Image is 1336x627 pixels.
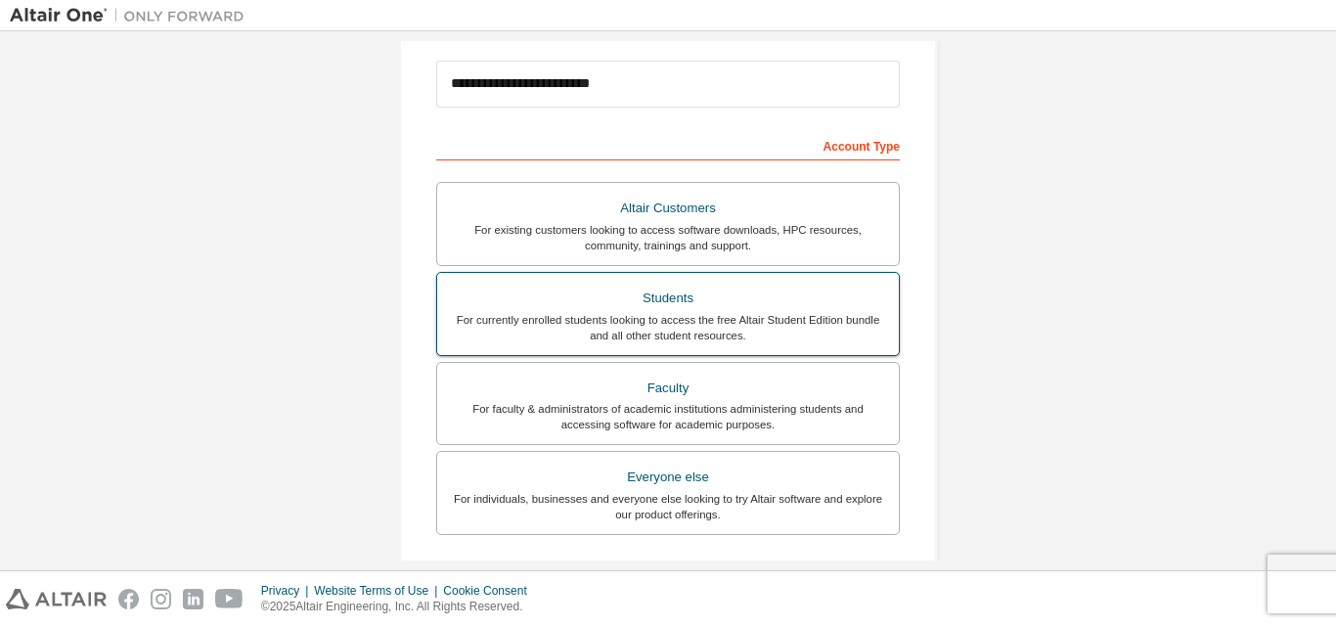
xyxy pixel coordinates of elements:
div: Cookie Consent [443,583,538,599]
img: altair_logo.svg [6,589,107,609]
img: Altair One [10,6,254,25]
img: instagram.svg [151,589,171,609]
img: linkedin.svg [183,589,203,609]
div: For currently enrolled students looking to access the free Altair Student Edition bundle and all ... [449,312,887,343]
p: © 2025 Altair Engineering, Inc. All Rights Reserved. [261,599,539,615]
div: Altair Customers [449,195,887,222]
img: youtube.svg [215,589,244,609]
div: Website Terms of Use [314,583,443,599]
div: Students [449,285,887,312]
div: Faculty [449,375,887,402]
div: Privacy [261,583,314,599]
div: For existing customers looking to access software downloads, HPC resources, community, trainings ... [449,222,887,253]
img: facebook.svg [118,589,139,609]
div: For individuals, businesses and everyone else looking to try Altair software and explore our prod... [449,491,887,522]
div: Account Type [436,129,900,160]
div: Everyone else [449,464,887,491]
div: For faculty & administrators of academic institutions administering students and accessing softwa... [449,401,887,432]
